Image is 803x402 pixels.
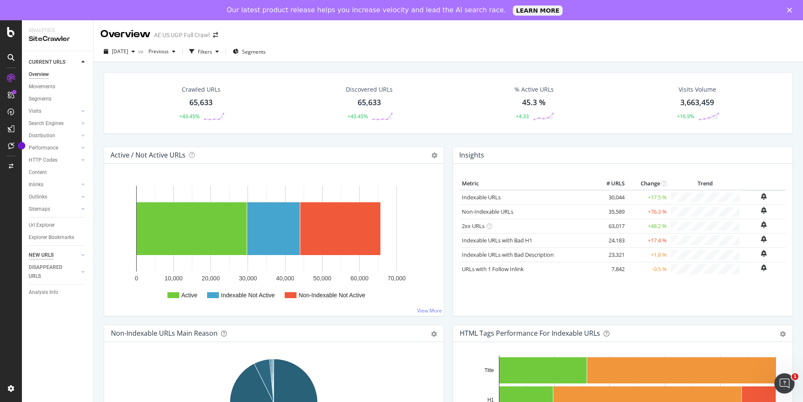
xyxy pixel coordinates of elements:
td: +17.4 % [627,233,669,247]
text: 30,000 [239,275,257,282]
a: Search Engines [29,119,79,128]
td: 63,017 [593,219,627,233]
text: 0 [135,275,138,282]
div: % Active URLs [515,85,554,94]
div: Explorer Bookmarks [29,233,74,242]
a: URLs with 1 Follow Inlink [462,265,524,273]
div: HTTP Codes [29,156,57,165]
a: Inlinks [29,180,79,189]
div: SiteCrawler [29,34,86,44]
button: Segments [229,45,269,58]
a: Movements [29,82,87,91]
a: Content [29,168,87,177]
div: Non-Indexable URLs Main Reason [111,329,218,337]
th: Metric [460,177,593,190]
div: A chart. [111,177,437,309]
a: Segments [29,95,87,103]
div: +4.33 [516,113,529,120]
div: 65,633 [189,97,213,108]
div: 3,663,459 [680,97,714,108]
a: Sitemaps [29,205,79,214]
a: NEW URLS [29,251,79,260]
div: Sitemaps [29,205,50,214]
div: bell-plus [761,193,767,200]
th: Trend [669,177,741,190]
h4: Insights [459,149,484,161]
a: Performance [29,144,79,152]
div: AE US UGP Full Crawl [154,31,210,39]
a: Indexable URLs with Bad Description [462,251,554,258]
div: Analytics [29,27,86,34]
div: Inlinks [29,180,43,189]
div: bell-plus [761,207,767,214]
text: Title [485,367,494,373]
a: Indexable URLs with Bad H1 [462,236,532,244]
div: gear [431,331,437,337]
div: +43.45% [179,113,199,120]
td: +17.5 % [627,190,669,205]
div: 45.3 % [522,97,546,108]
td: 24,183 [593,233,627,247]
div: Movements [29,82,55,91]
span: 2025 Aug. 15th [112,48,128,55]
td: 30,044 [593,190,627,205]
th: Change [627,177,669,190]
div: Overview [100,27,151,41]
button: Previous [145,45,179,58]
div: bell-plus [761,264,767,271]
div: Outlinks [29,193,47,201]
td: -0.5 % [627,262,669,276]
a: Outlinks [29,193,79,201]
text: 50,000 [313,275,331,282]
text: Indexable Not Active [221,292,275,299]
td: +48.2 % [627,219,669,233]
div: bell-plus [761,236,767,242]
div: Crawled URLs [182,85,221,94]
span: Previous [145,48,169,55]
a: Distribution [29,131,79,140]
div: NEW URLS [29,251,54,260]
text: 20,000 [202,275,220,282]
div: arrow-right-arrow-left [213,32,218,38]
div: Distribution [29,131,55,140]
text: 40,000 [276,275,294,282]
h4: Active / Not Active URLs [110,149,186,161]
td: 7,842 [593,262,627,276]
div: Our latest product release helps you increase velocity and lead the AI search race. [227,6,506,14]
th: # URLS [593,177,627,190]
div: Analysis Info [29,288,58,297]
button: [DATE] [100,45,138,58]
div: CURRENT URLS [29,58,65,67]
td: 23,321 [593,247,627,262]
div: Visits Volume [679,85,716,94]
text: Active [181,292,197,299]
a: CURRENT URLS [29,58,79,67]
a: View More [417,307,442,314]
button: Filters [186,45,222,58]
iframe: Intercom live chat [774,373,795,394]
a: HTTP Codes [29,156,79,165]
a: Analysis Info [29,288,87,297]
div: Segments [29,95,51,103]
div: Search Engines [29,119,64,128]
text: 10,000 [164,275,183,282]
a: Non-Indexable URLs [462,208,513,215]
a: Visits [29,107,79,116]
i: Options [431,152,437,158]
a: Overview [29,70,87,79]
text: 60,000 [350,275,369,282]
span: 1 [792,373,798,380]
a: Url Explorer [29,221,87,230]
text: Non-Indexable Not Active [299,292,365,299]
div: DISAPPEARED URLS [29,263,71,281]
td: 35,589 [593,204,627,219]
a: DISAPPEARED URLS [29,263,79,281]
div: Tooltip anchor [18,142,25,149]
a: 2xx URLs [462,222,485,230]
div: Visits [29,107,41,116]
td: +76.3 % [627,204,669,219]
div: gear [780,331,786,337]
div: Url Explorer [29,221,55,230]
div: bell-plus [761,221,767,228]
div: Close [787,8,795,13]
